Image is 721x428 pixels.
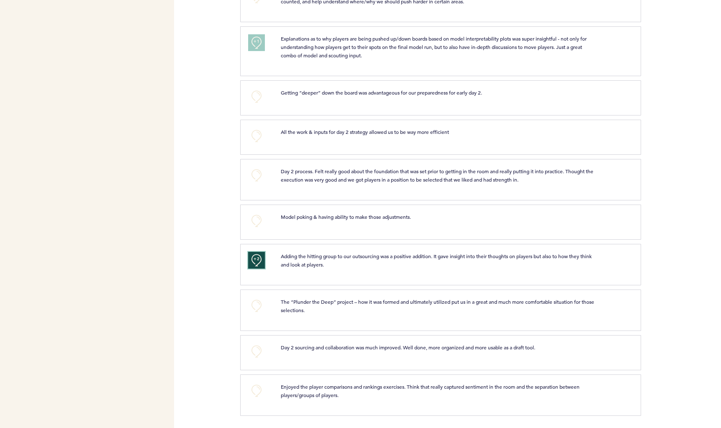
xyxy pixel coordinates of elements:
button: +2 [248,252,265,269]
span: Day 2 sourcing and collaboration was much improved. Well done, more organized and more usable as ... [281,344,535,351]
span: All the work & inputs for day 2 strategy allowed us to be way more efficient [281,128,449,135]
span: Enjoyed the player comparisons and rankings exercises. Think that really captured sentiment in th... [281,383,581,398]
span: +1 [254,37,259,46]
span: Explanations as to why players are being pushed up/down boards based on model interpretability pl... [281,35,588,59]
span: Model poking & having ability to make those adjustments. [281,213,411,220]
span: +2 [254,255,259,263]
span: Day 2 process. Felt really good about the foundation that was set prior to getting in the room an... [281,168,595,183]
span: The “Plunder the Deep” project – how it was formed and ultimately utilized put us in a great and ... [281,298,595,313]
button: +1 [248,34,265,51]
span: Getting “deeper” down the board was advantageous for our preparedness for early day 2. [281,89,482,96]
span: Adding the hitting group to our outsourcing was a positive addition. It gave insight into their t... [281,253,593,268]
